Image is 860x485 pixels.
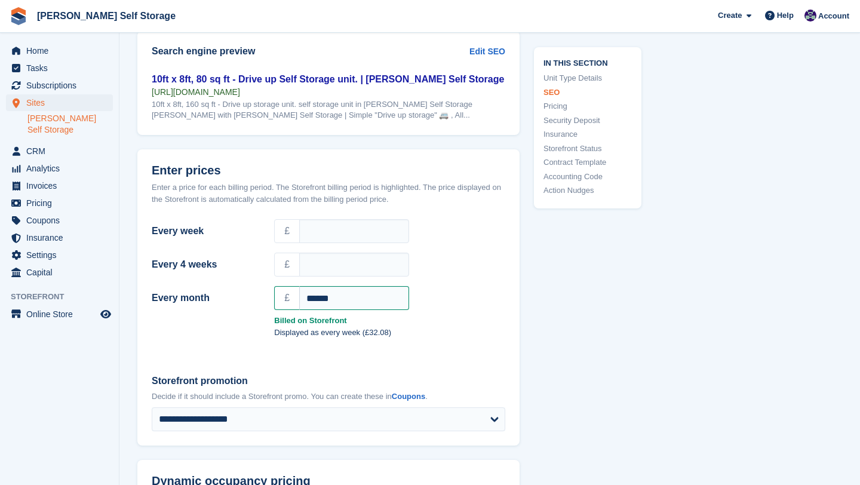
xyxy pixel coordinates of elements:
span: Enter prices [152,164,221,177]
a: [PERSON_NAME] Self Storage [27,113,113,136]
a: Preview store [99,307,113,321]
label: Every week [152,224,260,238]
a: Pricing [543,100,632,112]
span: Invoices [26,177,98,194]
span: Help [777,10,794,22]
img: stora-icon-8386f47178a22dfd0bd8f6a31ec36ba5ce8667c1dd55bd0f319d3a0aa187defe.svg [10,7,27,25]
div: [URL][DOMAIN_NAME] [152,87,505,97]
a: Storefront Status [543,142,632,154]
a: SEO [543,86,632,98]
span: In this section [543,56,632,67]
span: Analytics [26,160,98,177]
span: CRM [26,143,98,159]
span: Settings [26,247,98,263]
span: Capital [26,264,98,281]
span: Coupons [26,212,98,229]
label: Every month [152,291,260,305]
a: Edit SEO [469,45,505,58]
a: menu [6,143,113,159]
a: menu [6,212,113,229]
a: menu [6,42,113,59]
label: Every 4 weeks [152,257,260,272]
label: Storefront promotion [152,374,505,388]
div: Enter a price for each billing period. The Storefront billing period is highlighted. The price di... [152,182,505,205]
a: Insurance [543,128,632,140]
a: menu [6,247,113,263]
span: Subscriptions [26,77,98,94]
span: Create [718,10,742,22]
a: menu [6,306,113,323]
span: Sites [26,94,98,111]
a: Contract Template [543,156,632,168]
span: Home [26,42,98,59]
img: Matthew Jones [804,10,816,22]
p: Displayed as every week (£32.08) [274,327,505,339]
a: [PERSON_NAME] Self Storage [32,6,180,26]
span: Online Store [26,306,98,323]
span: Tasks [26,60,98,76]
a: menu [6,60,113,76]
strong: Billed on Storefront [274,315,505,327]
h2: Search engine preview [152,46,469,57]
a: Accounting Code [543,170,632,182]
a: Coupons [392,392,425,401]
a: menu [6,264,113,281]
span: Insurance [26,229,98,246]
a: menu [6,177,113,194]
span: Storefront [11,291,119,303]
a: menu [6,229,113,246]
span: Pricing [26,195,98,211]
a: menu [6,195,113,211]
a: menu [6,94,113,111]
a: Action Nudges [543,185,632,197]
p: Decide if it should include a Storefront promo. You can create these in . [152,391,505,403]
a: menu [6,160,113,177]
span: Account [818,10,849,22]
a: Unit Type Details [543,72,632,84]
a: Security Deposit [543,114,632,126]
div: 10ft x 8ft, 160 sq ft - Drive up storage unit. self storage unit in [PERSON_NAME] Self Storage [P... [152,99,505,121]
div: 10ft x 8ft, 80 sq ft - Drive up Self Storage unit. | [PERSON_NAME] Self Storage [152,72,505,87]
a: menu [6,77,113,94]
